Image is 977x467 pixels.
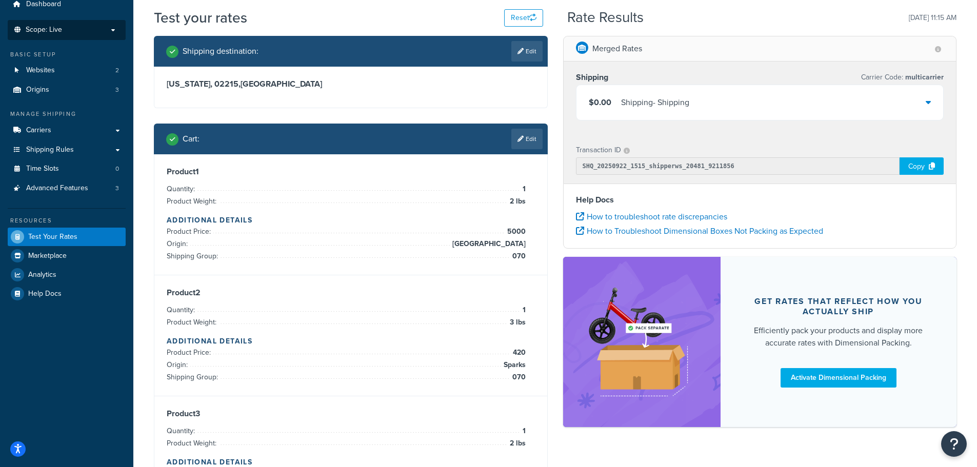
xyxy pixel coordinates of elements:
[8,247,126,265] a: Marketplace
[154,8,247,28] h1: Test your rates
[520,425,526,437] span: 1
[26,184,88,193] span: Advanced Features
[621,95,689,110] div: Shipping - Shipping
[511,129,543,149] a: Edit
[576,225,823,237] a: How to Troubleshoot Dimensional Boxes Not Packing as Expected
[8,110,126,118] div: Manage Shipping
[26,126,51,135] span: Carriers
[567,10,644,26] h2: Rate Results
[8,159,126,178] li: Time Slots
[167,226,213,237] span: Product Price:
[115,66,119,75] span: 2
[579,272,705,411] img: feature-image-dim-d40ad3071a2b3c8e08177464837368e35600d3c5e73b18a22c1e4bb210dc32ac.png
[745,324,932,349] div: Efficiently pack your products and display more accurate rates with Dimensional Packing.
[167,184,197,194] span: Quantity:
[167,251,221,261] span: Shipping Group:
[167,438,219,449] span: Product Weight:
[900,157,944,175] div: Copy
[507,195,526,208] span: 2 lbs
[115,165,119,173] span: 0
[28,271,56,279] span: Analytics
[167,238,190,249] span: Origin:
[576,211,727,222] a: How to troubleshoot rate discrepancies
[8,179,126,198] a: Advanced Features3
[8,80,126,99] a: Origins3
[28,233,77,241] span: Test Your Rates
[510,371,526,383] span: 070
[8,159,126,178] a: Time Slots0
[26,165,59,173] span: Time Slots
[781,368,896,388] a: Activate Dimensional Packing
[8,179,126,198] li: Advanced Features
[8,140,126,159] a: Shipping Rules
[8,61,126,80] li: Websites
[504,9,543,27] button: Reset
[167,372,221,382] span: Shipping Group:
[941,431,967,457] button: Open Resource Center
[167,215,535,226] h4: Additional Details
[511,41,543,62] a: Edit
[167,79,535,89] h3: [US_STATE], 02215 , [GEOGRAPHIC_DATA]
[8,266,126,284] a: Analytics
[8,216,126,225] div: Resources
[903,72,944,83] span: multicarrier
[167,196,219,207] span: Product Weight:
[8,121,126,140] a: Carriers
[8,50,126,59] div: Basic Setup
[520,304,526,316] span: 1
[183,47,258,56] h2: Shipping destination :
[26,86,49,94] span: Origins
[28,252,67,260] span: Marketplace
[167,317,219,328] span: Product Weight:
[450,238,526,250] span: [GEOGRAPHIC_DATA]
[745,296,932,317] div: Get rates that reflect how you actually ship
[26,26,62,34] span: Scope: Live
[501,359,526,371] span: Sparks
[8,228,126,246] a: Test Your Rates
[8,61,126,80] a: Websites2
[520,183,526,195] span: 1
[589,96,611,108] span: $0.00
[167,359,190,370] span: Origin:
[909,11,956,25] p: [DATE] 11:15 AM
[592,42,642,56] p: Merged Rates
[510,347,526,359] span: 420
[167,167,535,177] h3: Product 1
[115,86,119,94] span: 3
[505,226,526,238] span: 5000
[8,80,126,99] li: Origins
[167,347,213,358] span: Product Price:
[26,66,55,75] span: Websites
[167,288,535,298] h3: Product 2
[115,184,119,193] span: 3
[507,316,526,329] span: 3 lbs
[576,72,608,83] h3: Shipping
[167,304,197,315] span: Quantity:
[167,425,197,436] span: Quantity:
[167,409,535,419] h3: Product 3
[507,437,526,450] span: 2 lbs
[167,336,535,347] h4: Additional Details
[28,290,62,298] span: Help Docs
[510,250,526,262] span: 070
[8,285,126,303] a: Help Docs
[183,134,200,144] h2: Cart :
[861,70,944,85] p: Carrier Code:
[26,146,74,154] span: Shipping Rules
[576,143,621,157] p: Transaction ID
[576,194,944,206] h4: Help Docs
